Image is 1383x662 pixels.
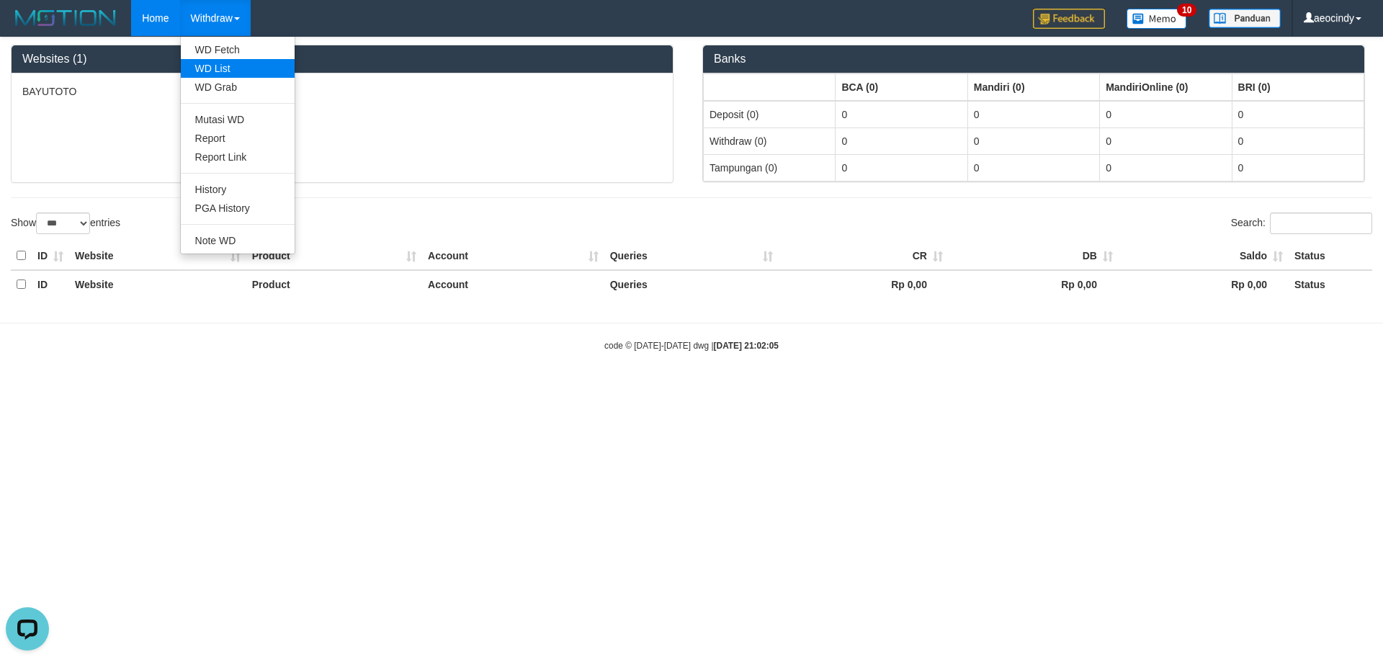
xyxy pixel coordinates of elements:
th: Rp 0,00 [949,270,1119,298]
td: 0 [1100,101,1232,128]
select: Showentries [36,213,90,234]
a: History [181,180,295,199]
img: Button%20Memo.svg [1127,9,1187,29]
h3: Banks [714,53,1353,66]
th: Account [422,270,604,298]
th: Account [422,242,604,270]
th: Status [1289,270,1372,298]
td: 0 [967,101,1099,128]
label: Search: [1231,213,1372,234]
th: Queries [604,242,779,270]
h3: Websites (1) [22,53,662,66]
th: Website [69,242,246,270]
th: Rp 0,00 [1119,270,1289,298]
a: Note WD [181,231,295,250]
td: 0 [1232,128,1364,154]
img: MOTION_logo.png [11,7,120,29]
td: 0 [836,101,967,128]
td: 0 [967,128,1099,154]
th: Product [246,242,422,270]
th: Saldo [1119,242,1289,270]
a: WD Grab [181,78,295,97]
th: Status [1289,242,1372,270]
td: Tampungan (0) [704,154,836,181]
p: BAYUTOTO [22,84,662,99]
td: 0 [967,154,1099,181]
img: Feedback.jpg [1033,9,1105,29]
td: Withdraw (0) [704,128,836,154]
span: 10 [1177,4,1196,17]
td: 0 [1232,154,1364,181]
th: Group: activate to sort column ascending [704,73,836,101]
input: Search: [1270,213,1372,234]
th: Group: activate to sort column ascending [1100,73,1232,101]
img: panduan.png [1209,9,1281,28]
strong: [DATE] 21:02:05 [714,341,779,351]
button: Open LiveChat chat widget [6,6,49,49]
th: Group: activate to sort column ascending [1232,73,1364,101]
th: ID [32,242,69,270]
a: WD List [181,59,295,78]
td: 0 [836,154,967,181]
a: PGA History [181,199,295,218]
th: Queries [604,270,779,298]
td: 0 [1100,154,1232,181]
small: code © [DATE]-[DATE] dwg | [604,341,779,351]
a: Mutasi WD [181,110,295,129]
th: CR [779,242,949,270]
th: Product [246,270,422,298]
th: Website [69,270,246,298]
a: WD Fetch [181,40,295,59]
a: Report Link [181,148,295,166]
td: Deposit (0) [704,101,836,128]
label: Show entries [11,213,120,234]
td: 0 [1232,101,1364,128]
th: DB [949,242,1119,270]
td: 0 [1100,128,1232,154]
td: 0 [836,128,967,154]
th: Rp 0,00 [779,270,949,298]
th: ID [32,270,69,298]
th: Group: activate to sort column ascending [967,73,1099,101]
th: Group: activate to sort column ascending [836,73,967,101]
a: Report [181,129,295,148]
